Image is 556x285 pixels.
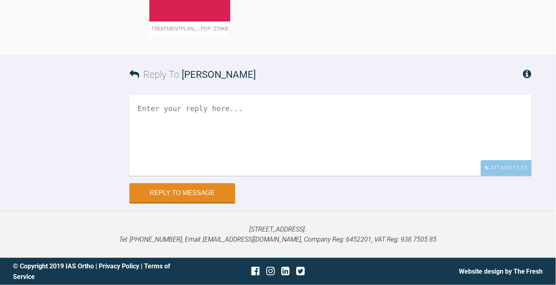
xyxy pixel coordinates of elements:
[99,262,139,270] a: Privacy Policy
[129,183,235,203] button: Reply to Message
[13,262,170,281] a: Terms of Service
[459,268,543,275] a: Website design by The Fresh
[481,160,532,176] div: Attach Files
[129,67,256,82] h3: Reply To
[149,21,230,36] span: treatmentplan_….pdf - 270KB
[13,261,190,282] div: © Copyright 2019 IAS Ortho | |
[13,224,543,245] p: [STREET_ADDRESS]. Tel: [PHONE_NUMBER], Email: [EMAIL_ADDRESS][DOMAIN_NAME], Company Reg: 6452201,...
[182,69,256,80] span: [PERSON_NAME]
